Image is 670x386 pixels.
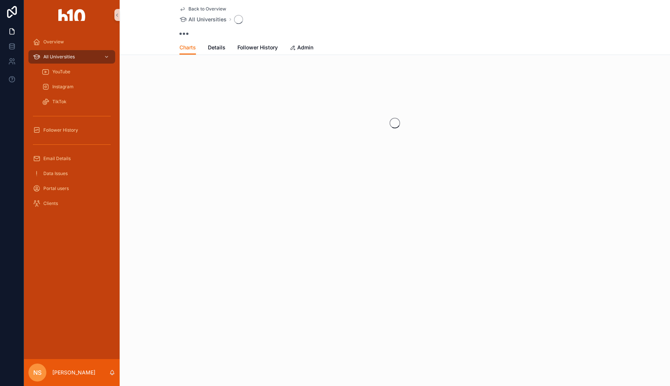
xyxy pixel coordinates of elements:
[179,41,196,55] a: Charts
[28,35,115,49] a: Overview
[52,99,67,105] span: TikTok
[208,41,225,56] a: Details
[28,182,115,195] a: Portal users
[28,123,115,137] a: Follower History
[43,156,71,162] span: Email Details
[28,197,115,210] a: Clients
[43,200,58,206] span: Clients
[188,6,226,12] span: Back to Overview
[52,84,74,90] span: Instagram
[179,16,227,23] a: All Universities
[37,80,115,94] a: Instagram
[43,186,69,192] span: Portal users
[297,44,313,51] span: Admin
[24,30,120,220] div: scrollable content
[43,54,75,60] span: All Universities
[237,44,278,51] span: Follower History
[28,50,115,64] a: All Universities
[52,369,95,376] p: [PERSON_NAME]
[37,95,115,108] a: TikTok
[208,44,225,51] span: Details
[179,44,196,51] span: Charts
[52,69,70,75] span: YouTube
[43,39,64,45] span: Overview
[33,368,42,377] span: NS
[58,9,85,21] img: App logo
[290,41,313,56] a: Admin
[188,16,227,23] span: All Universities
[37,65,115,79] a: YouTube
[179,6,226,12] a: Back to Overview
[43,171,68,177] span: Data Issues
[237,41,278,56] a: Follower History
[28,152,115,165] a: Email Details
[28,167,115,180] a: Data Issues
[43,127,78,133] span: Follower History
